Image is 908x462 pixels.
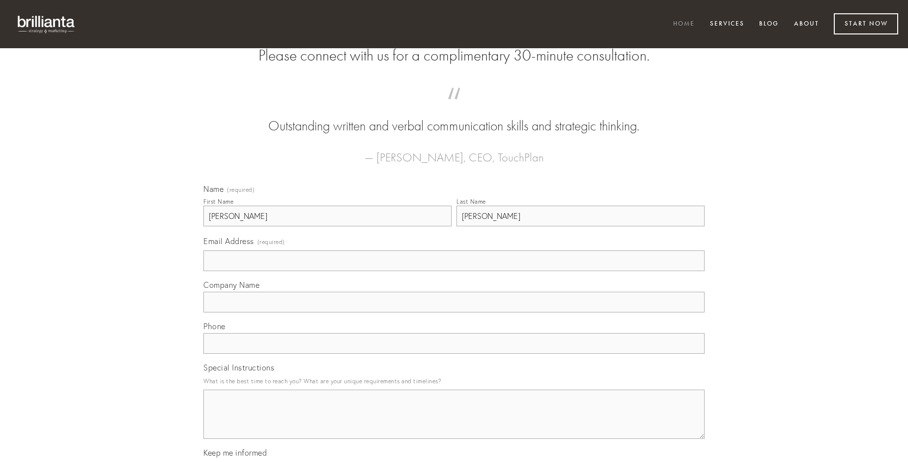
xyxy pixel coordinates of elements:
[203,184,224,194] span: Name
[203,374,705,388] p: What is the best time to reach you? What are your unique requirements and timelines?
[788,16,825,32] a: About
[10,10,84,38] img: brillianta - research, strategy, marketing
[203,198,233,205] div: First Name
[753,16,785,32] a: Blog
[219,97,689,136] blockquote: Outstanding written and verbal communication skills and strategic thinking.
[203,448,267,458] span: Keep me informed
[227,187,255,193] span: (required)
[219,97,689,117] span: “
[203,280,259,290] span: Company Name
[667,16,701,32] a: Home
[257,235,285,248] span: (required)
[704,16,751,32] a: Services
[203,46,705,65] h2: Please connect with us for a complimentary 30-minute consultation.
[219,136,689,167] figcaption: — [PERSON_NAME], CEO, TouchPlan
[203,321,226,331] span: Phone
[834,13,898,34] a: Start Now
[203,236,254,246] span: Email Address
[456,198,486,205] div: Last Name
[203,363,274,372] span: Special Instructions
